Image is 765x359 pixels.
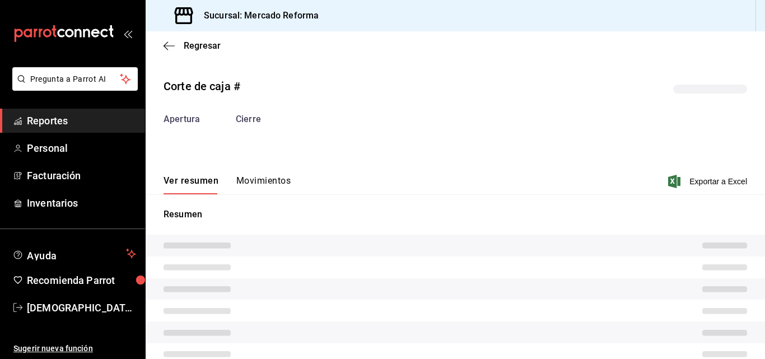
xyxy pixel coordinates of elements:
[12,67,138,91] button: Pregunta a Parrot AI
[236,113,261,126] div: Cierre
[27,113,136,128] span: Reportes
[164,208,747,221] p: Resumen
[670,175,747,188] button: Exportar a Excel
[27,247,122,260] span: Ayuda
[8,81,138,93] a: Pregunta a Parrot AI
[27,273,136,288] span: Recomienda Parrot
[164,113,200,126] div: Apertura
[27,141,136,156] span: Personal
[30,73,120,85] span: Pregunta a Parrot AI
[123,29,132,38] button: open_drawer_menu
[27,195,136,211] span: Inventarios
[195,9,319,22] h3: Sucursal: Mercado Reforma
[164,175,291,194] div: navigation tabs
[184,40,221,51] span: Regresar
[164,40,221,51] button: Regresar
[13,343,136,355] span: Sugerir nueva función
[164,78,240,95] div: Corte de caja #
[164,175,218,194] button: Ver resumen
[236,175,291,194] button: Movimientos
[27,168,136,183] span: Facturación
[27,300,136,315] span: [DEMOGRAPHIC_DATA] De la [PERSON_NAME]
